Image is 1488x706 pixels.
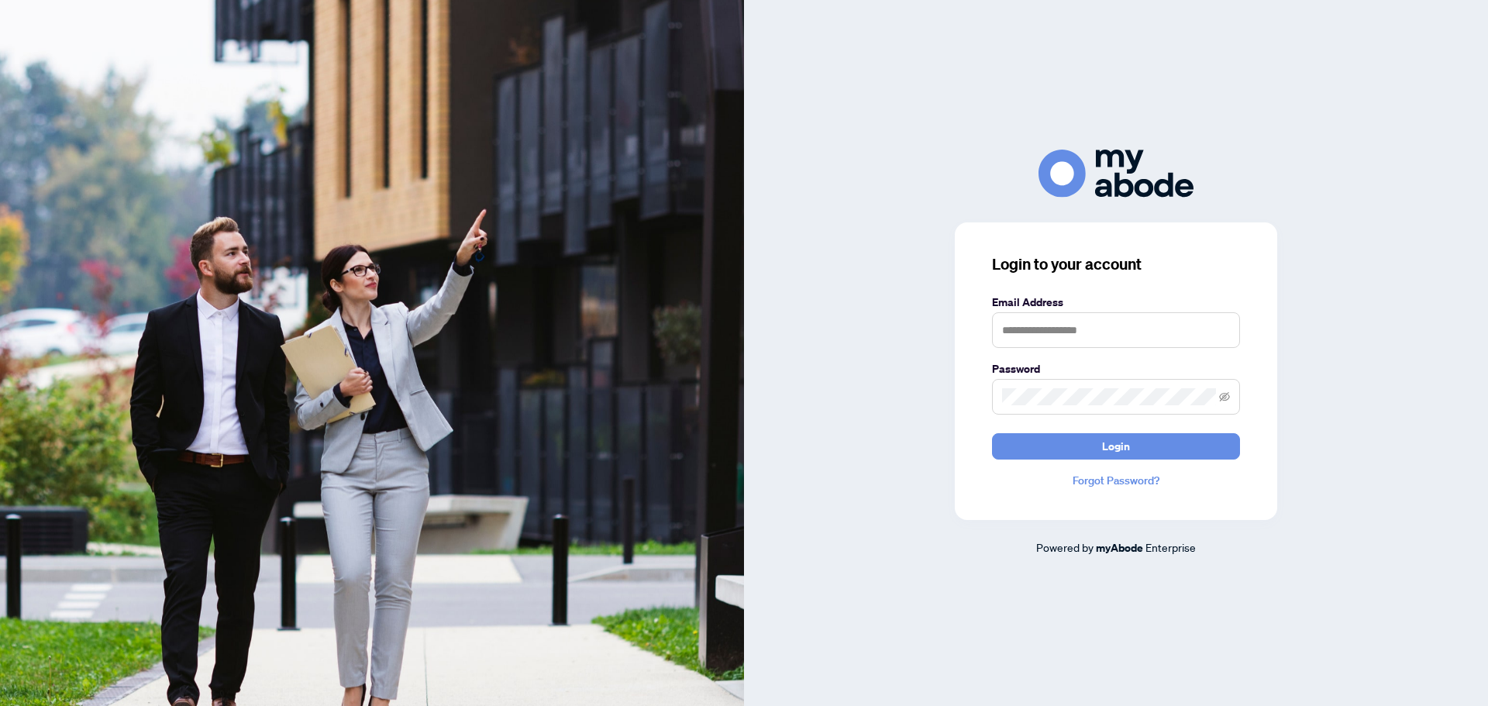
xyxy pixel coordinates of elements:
[992,294,1240,311] label: Email Address
[992,472,1240,489] a: Forgot Password?
[1038,150,1193,197] img: ma-logo
[1096,539,1143,556] a: myAbode
[1219,391,1230,402] span: eye-invisible
[992,433,1240,460] button: Login
[992,360,1240,377] label: Password
[1036,540,1094,554] span: Powered by
[992,253,1240,275] h3: Login to your account
[1102,434,1130,459] span: Login
[1145,540,1196,554] span: Enterprise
